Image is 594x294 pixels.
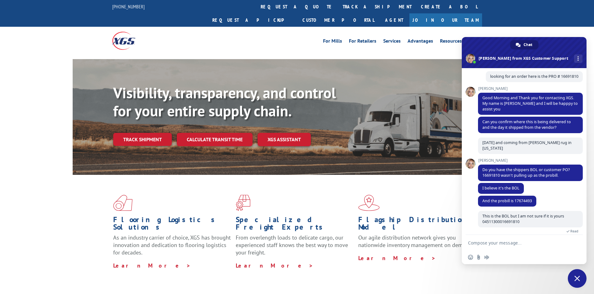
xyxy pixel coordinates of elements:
a: [PHONE_NUMBER] [112,3,145,10]
span: [PERSON_NAME] [478,86,583,91]
span: Insert an emoji [468,255,473,260]
h1: Specialized Freight Experts [236,216,354,234]
img: xgs-icon-flagship-distribution-model-red [358,195,380,211]
a: Services [383,39,401,45]
a: Calculate transit time [177,133,253,146]
div: Chat [510,40,538,49]
h1: Flagship Distribution Model [358,216,476,234]
span: Our agile distribution network gives you nationwide inventory management on demand. [358,234,473,249]
span: Send a file [476,255,481,260]
a: Resources [440,39,462,45]
b: Visibility, transparency, and control for your entire supply chain. [113,83,336,120]
textarea: Compose your message... [468,240,567,246]
span: Read [570,229,578,233]
span: As an industry carrier of choice, XGS has brought innovation and dedication to flooring logistics... [113,234,231,256]
span: [PERSON_NAME] [478,158,583,163]
div: More channels [574,54,582,63]
span: And the probill is 17674493 [482,198,532,203]
a: Advantages [408,39,433,45]
a: Join Our Team [409,13,482,27]
a: Track shipment [113,133,172,146]
span: Chat [524,40,532,49]
span: Good Morning and Thank you for contacting XGS. My name is [PERSON_NAME] and I will be happpy to a... [482,95,578,112]
h1: Flooring Logistics Solutions [113,216,231,234]
span: [DATE] and coming from [PERSON_NAME] rug in [US_STATE] [482,140,572,151]
span: looking for an order here is the PRO # 16691810 [490,74,578,79]
a: Learn More > [236,262,313,269]
span: I believe it's the BOL [482,185,519,191]
div: Close chat [568,269,587,288]
span: Can you confirm where this is being delivered to and the day it shipped from the vendor? [482,119,571,130]
img: xgs-icon-total-supply-chain-intelligence-red [113,195,133,211]
span: Do you have the shippers BOL or customer PO? 16691810 wasn't pulling up as the probill. [482,167,570,178]
a: Learn More > [358,254,436,262]
a: For Retailers [349,39,376,45]
span: Audio message [484,255,489,260]
span: This is the BOL but I am not sure if it is yours 04511300016691810 [482,213,564,224]
p: From overlength loads to delicate cargo, our experienced staff knows the best way to move your fr... [236,234,354,262]
a: Learn More > [113,262,191,269]
a: Request a pickup [208,13,298,27]
a: Customer Portal [298,13,379,27]
a: For Mills [323,39,342,45]
a: XGS ASSISTANT [258,133,311,146]
a: Agent [379,13,409,27]
img: xgs-icon-focused-on-flooring-red [236,195,250,211]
